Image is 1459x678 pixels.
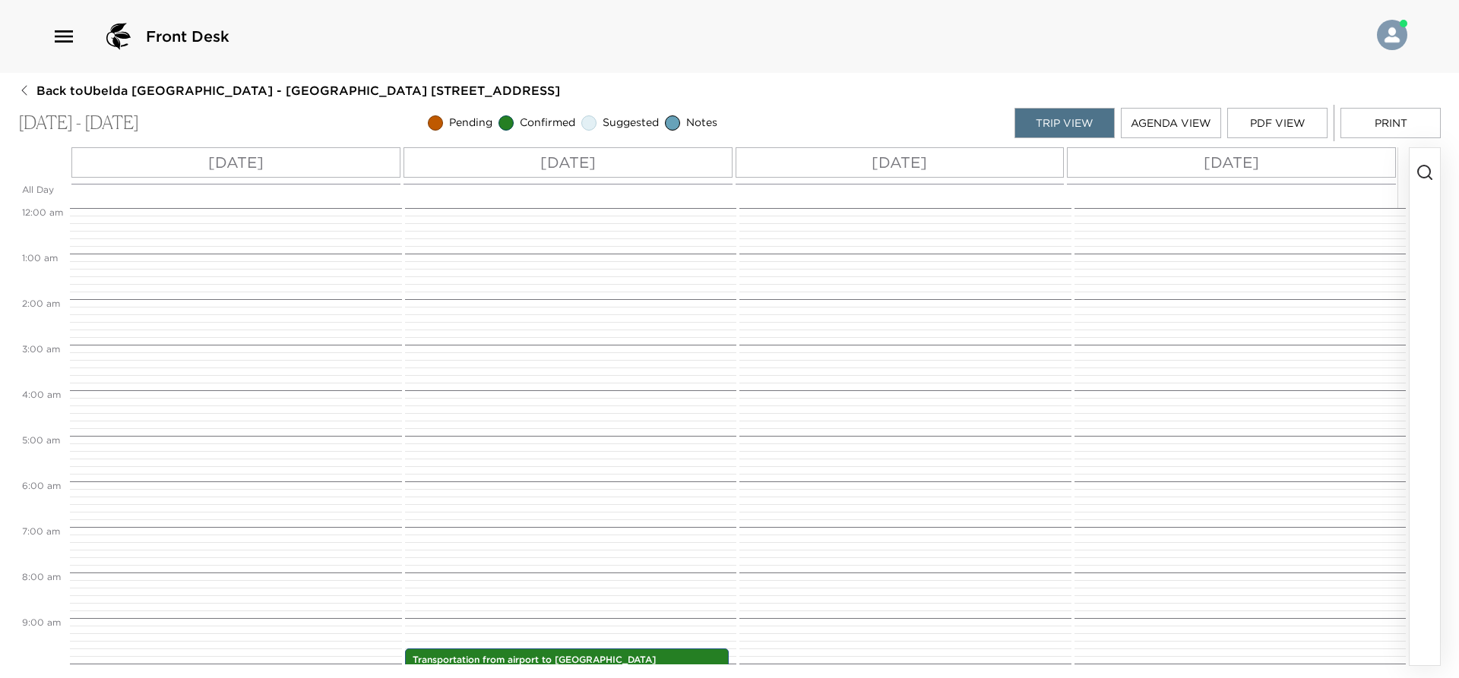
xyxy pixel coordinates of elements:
[18,571,65,582] span: 8:00 AM
[404,147,733,178] button: [DATE]
[36,82,560,99] span: Back to Ubelda [GEOGRAPHIC_DATA] - [GEOGRAPHIC_DATA] [STREET_ADDRESS]
[146,26,229,47] span: Front Desk
[18,525,64,537] span: 7:00 AM
[540,151,596,174] p: [DATE]
[18,389,65,400] span: 4:00 AM
[18,480,65,491] span: 6:00 AM
[18,82,560,99] button: Back toUbelda [GEOGRAPHIC_DATA] - [GEOGRAPHIC_DATA] [STREET_ADDRESS]
[520,115,575,131] span: Confirmed
[1377,20,1407,50] img: User
[872,151,927,174] p: [DATE]
[18,434,64,446] span: 5:00 AM
[71,147,400,178] button: [DATE]
[1067,147,1396,178] button: [DATE]
[1340,108,1441,138] button: Print
[686,115,717,131] span: Notes
[603,115,659,131] span: Suggested
[208,151,264,174] p: [DATE]
[18,298,64,309] span: 2:00 AM
[18,343,64,355] span: 3:00 AM
[1121,108,1221,138] button: Agenda View
[449,115,492,131] span: Pending
[1204,151,1259,174] p: [DATE]
[1014,108,1115,138] button: Trip View
[1227,108,1328,138] button: PDF View
[22,184,66,197] p: All Day
[100,18,137,55] img: logo
[18,112,139,134] p: [DATE] - [DATE]
[18,252,62,263] span: 1:00 AM
[18,207,67,218] span: 12:00 AM
[18,617,65,628] span: 9:00 AM
[736,147,1065,178] button: [DATE]
[18,662,68,673] span: 10:00 AM
[413,654,722,667] p: Transportation from airport to [GEOGRAPHIC_DATA]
